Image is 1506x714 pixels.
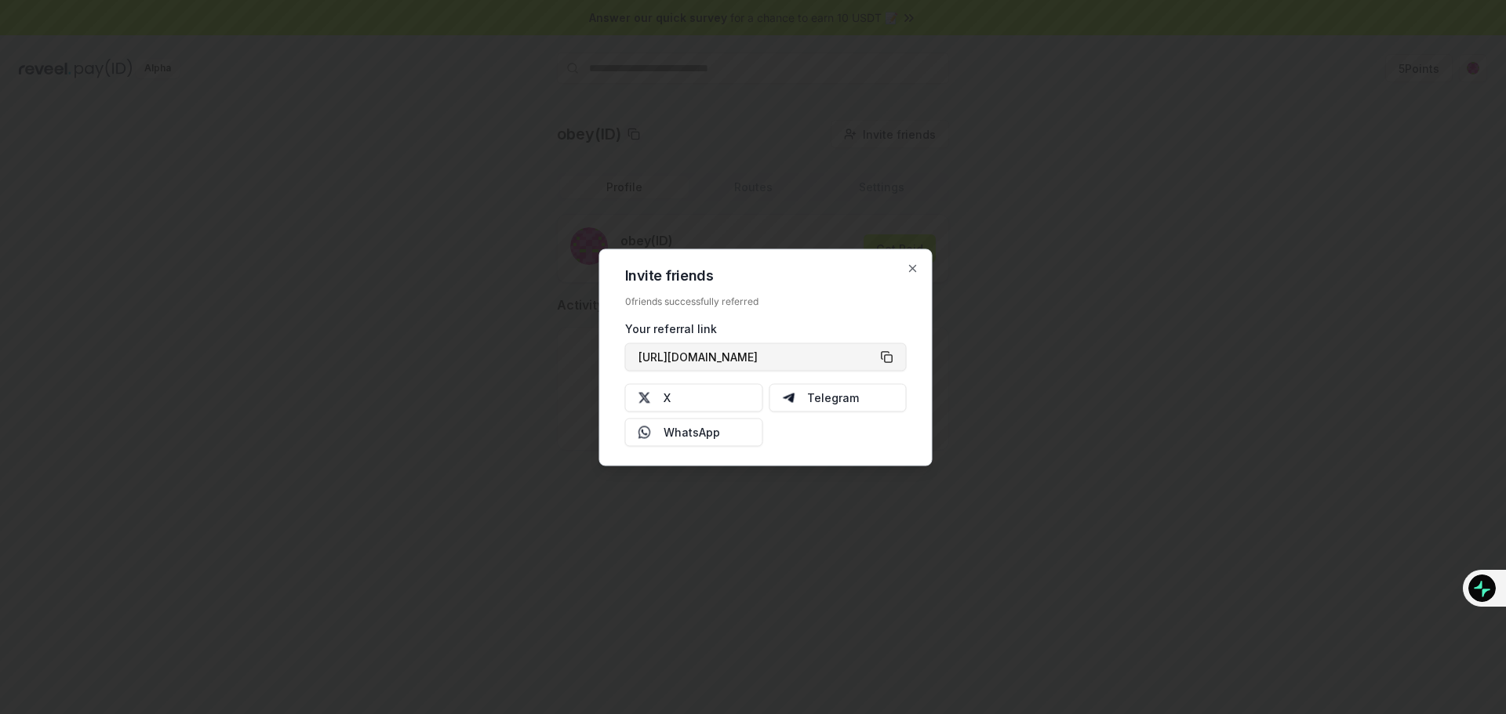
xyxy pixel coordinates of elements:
[782,391,795,404] img: Telegram
[769,383,907,411] button: Telegram
[625,383,763,411] button: X
[625,320,907,336] div: Your referral link
[638,426,651,438] img: Whatsapp
[638,349,758,365] span: [URL][DOMAIN_NAME]
[625,268,907,282] h2: Invite friends
[625,343,907,371] button: [URL][DOMAIN_NAME]
[638,391,651,404] img: X
[625,295,907,307] div: 0 friends successfully referred
[625,418,763,446] button: WhatsApp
